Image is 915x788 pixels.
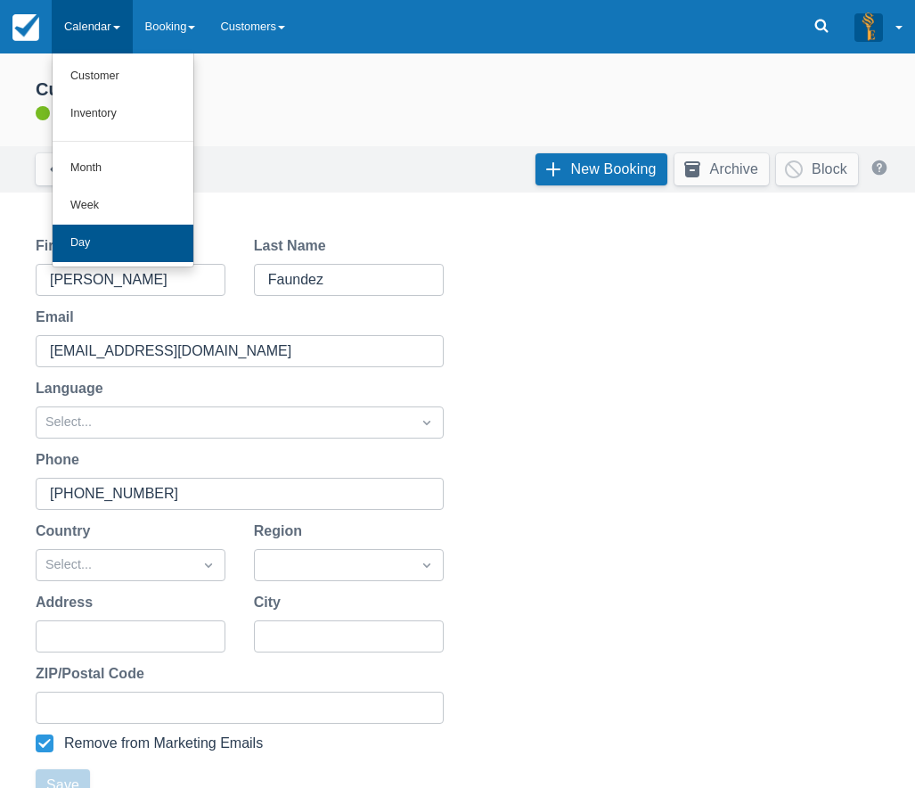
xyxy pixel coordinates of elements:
[418,414,436,431] span: Dropdown icon
[36,235,117,257] label: First Name
[36,663,151,685] label: ZIP/Postal Code
[254,235,333,257] label: Last Name
[535,153,667,185] a: New Booking
[53,187,193,225] a: Week
[36,449,86,471] label: Phone
[36,307,81,328] label: Email
[12,14,39,41] img: checkfront-main-nav-mini-logo.png
[53,150,193,187] a: Month
[53,225,193,262] a: Day
[64,735,263,752] div: Remove from Marketing Emails
[53,95,193,133] a: Inventory
[36,78,901,101] div: Customer Profile
[52,53,194,267] ul: Calendar
[53,58,193,95] a: Customer
[36,153,114,185] a: Back
[36,378,110,399] label: Language
[45,413,402,432] div: Select...
[854,12,883,41] img: A3
[14,78,901,125] div: ACTIVE
[36,592,100,613] label: Address
[254,521,309,542] label: Region
[254,592,288,613] label: City
[674,153,769,185] button: Archive
[36,521,97,542] label: Country
[418,556,436,574] span: Dropdown icon
[776,153,858,185] button: Block
[200,556,217,574] span: Dropdown icon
